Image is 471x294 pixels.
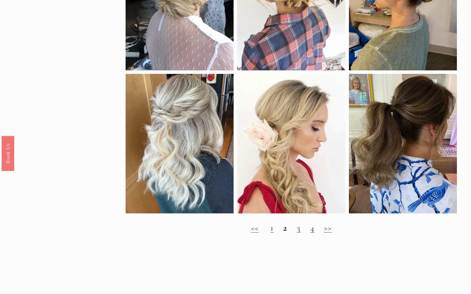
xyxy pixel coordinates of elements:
[283,223,287,233] strong: 2
[324,223,332,233] a: >>
[270,223,274,233] a: 1
[310,223,314,233] a: 4
[251,223,259,233] a: <<
[297,223,301,233] a: 3
[2,136,14,171] a: Book Us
